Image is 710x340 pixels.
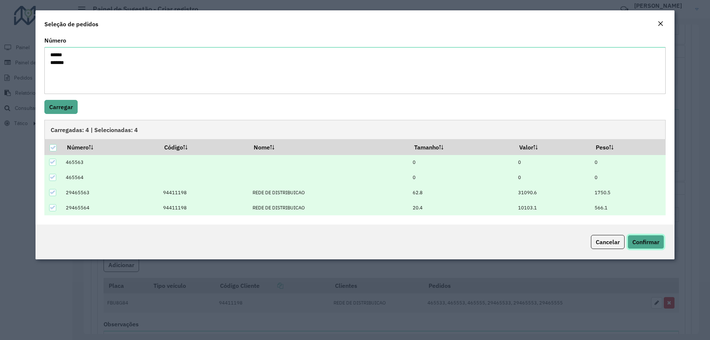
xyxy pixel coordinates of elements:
[596,238,620,246] span: Cancelar
[514,200,591,215] td: 10103.1
[249,200,409,215] td: REDE DE DISTRIBUICAO
[44,100,78,114] button: Carregar
[591,200,666,215] td: 566.1
[62,170,159,185] td: 465564
[409,139,514,155] th: Tamanho
[409,155,514,170] td: 0
[409,170,514,185] td: 0
[409,185,514,200] td: 62.8
[62,185,159,200] td: 29465563
[249,139,409,155] th: Nome
[514,155,591,170] td: 0
[591,139,666,155] th: Peso
[62,139,159,155] th: Número
[62,200,159,215] td: 29465564
[655,19,666,29] button: Close
[632,238,659,246] span: Confirmar
[591,155,666,170] td: 0
[514,170,591,185] td: 0
[44,120,666,139] div: Carregadas: 4 | Selecionadas: 4
[657,21,663,27] em: Fechar
[409,200,514,215] td: 20.4
[591,170,666,185] td: 0
[44,36,66,45] label: Número
[628,235,664,249] button: Confirmar
[514,139,591,155] th: Valor
[62,155,159,170] td: 465563
[514,185,591,200] td: 31090.6
[159,185,249,200] td: 94411198
[591,235,625,249] button: Cancelar
[159,139,249,155] th: Código
[44,20,98,28] h4: Seleção de pedidos
[159,200,249,215] td: 94411198
[249,185,409,200] td: REDE DE DISTRIBUICAO
[591,185,666,200] td: 1750.5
